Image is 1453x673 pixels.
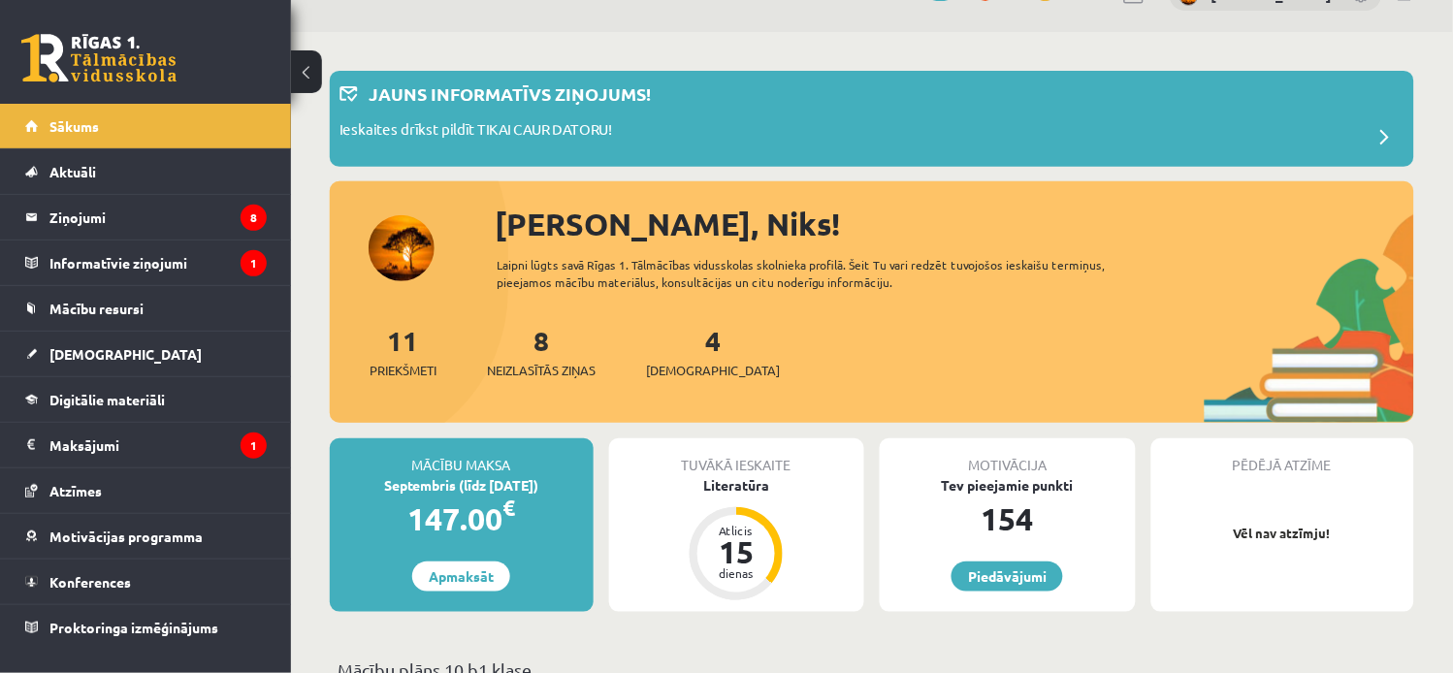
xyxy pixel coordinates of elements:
span: Proktoringa izmēģinājums [49,619,218,636]
div: Motivācija [880,438,1136,475]
a: Konferences [25,560,267,604]
a: Apmaksāt [412,561,510,592]
a: Jauns informatīvs ziņojums! Ieskaites drīkst pildīt TIKAI CAUR DATORU! [339,80,1405,157]
i: 8 [241,205,267,231]
div: 15 [707,536,765,567]
span: Aktuāli [49,163,96,180]
legend: Informatīvie ziņojumi [49,240,267,285]
a: 4[DEMOGRAPHIC_DATA] [646,323,780,380]
a: Ziņojumi8 [25,195,267,240]
i: 1 [241,433,267,459]
i: 1 [241,250,267,276]
p: Vēl nav atzīmju! [1161,524,1405,543]
span: Atzīmes [49,482,102,499]
a: [DEMOGRAPHIC_DATA] [25,332,267,376]
p: Ieskaites drīkst pildīt TIKAI CAUR DATORU! [339,118,612,145]
a: Digitālie materiāli [25,377,267,422]
div: Literatūra [609,475,865,496]
legend: Maksājumi [49,423,267,467]
div: [PERSON_NAME], Niks! [495,201,1414,247]
a: 8Neizlasītās ziņas [487,323,596,380]
span: Konferences [49,573,131,591]
a: Mācību resursi [25,286,267,331]
div: Atlicis [707,525,765,536]
div: Tuvākā ieskaite [609,438,865,475]
div: Pēdējā atzīme [1151,438,1415,475]
legend: Ziņojumi [49,195,267,240]
a: Proktoringa izmēģinājums [25,605,267,650]
span: [DEMOGRAPHIC_DATA] [49,345,202,363]
div: Mācību maksa [330,438,594,475]
span: Sākums [49,117,99,135]
div: Laipni lūgts savā Rīgas 1. Tālmācības vidusskolas skolnieka profilā. Šeit Tu vari redzēt tuvojošo... [497,256,1147,291]
div: 154 [880,496,1136,542]
a: Piedāvājumi [952,561,1063,592]
a: Literatūra Atlicis 15 dienas [609,475,865,603]
div: Septembris (līdz [DATE]) [330,475,594,496]
div: Tev pieejamie punkti [880,475,1136,496]
span: Motivācijas programma [49,528,203,545]
span: € [502,494,515,522]
a: 11Priekšmeti [370,323,436,380]
a: Motivācijas programma [25,514,267,559]
span: Mācību resursi [49,300,144,317]
a: Atzīmes [25,468,267,513]
div: 147.00 [330,496,594,542]
a: Maksājumi1 [25,423,267,467]
span: [DEMOGRAPHIC_DATA] [646,361,780,380]
span: Neizlasītās ziņas [487,361,596,380]
p: Jauns informatīvs ziņojums! [369,80,651,107]
a: Informatīvie ziņojumi1 [25,240,267,285]
span: Digitālie materiāli [49,391,165,408]
a: Sākums [25,104,267,148]
div: dienas [707,567,765,579]
a: Rīgas 1. Tālmācības vidusskola [21,34,177,82]
a: Aktuāli [25,149,267,194]
span: Priekšmeti [370,361,436,380]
